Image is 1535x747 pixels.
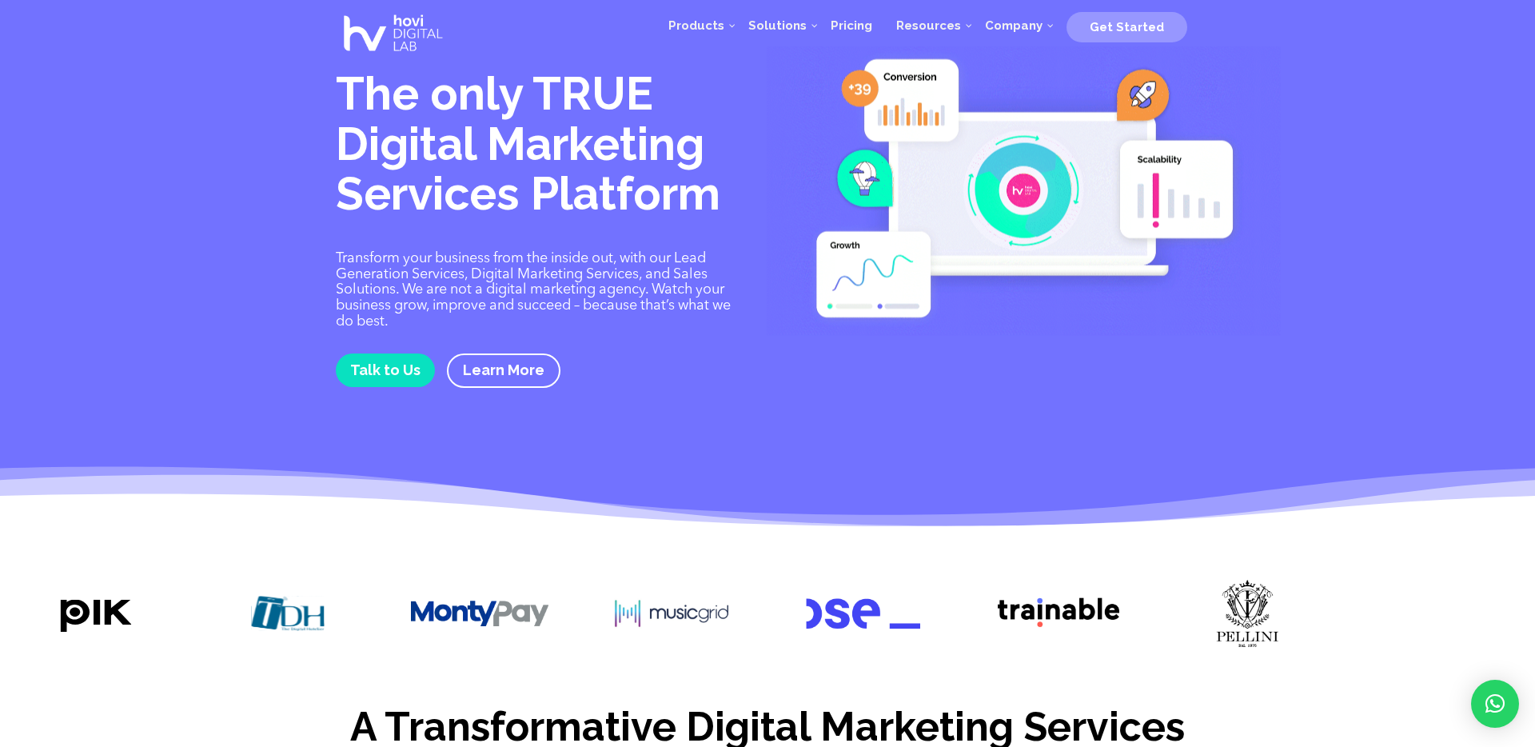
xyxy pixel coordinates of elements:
a: Solutions [736,2,819,50]
img: Digital Marketing Services [767,46,1281,336]
span: Pricing [831,18,872,33]
a: Pricing [819,2,884,50]
span: Get Started [1090,20,1164,34]
span: Solutions [748,18,807,33]
span: Company [985,18,1043,33]
a: Products [656,2,736,50]
a: Talk to Us [336,354,435,386]
a: Resources [884,2,973,50]
a: Learn More [447,354,560,388]
span: Resources [896,18,961,33]
span: Products [668,18,724,33]
h1: The only TRUE Digital Marketing Services Platform [336,69,744,227]
a: Get Started [1067,14,1187,38]
a: Company [973,2,1055,50]
p: Transform your business from the inside out, with our Lead Generation Services, Digital Marketing... [336,251,744,330]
